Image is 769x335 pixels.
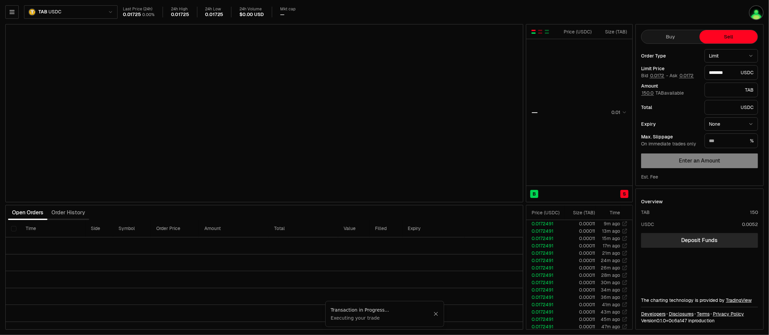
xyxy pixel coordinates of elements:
button: Show Buy and Sell Orders [531,29,536,34]
div: Price ( USDC ) [532,209,564,216]
td: 0.0172491 [526,308,564,316]
div: 0.01725 [123,12,141,18]
th: Symbol [113,220,151,237]
td: 0.0172491 [526,316,564,323]
th: Value [338,220,370,237]
div: 150 [750,209,758,216]
time: 9m ago [604,221,620,227]
div: USDC [641,221,654,228]
span: 0c6a147ce076fad793407a29af78efb4487d8be7 [668,318,687,324]
time: 26m ago [601,265,620,271]
iframe: Financial Chart [6,24,523,202]
a: Privacy Policy [713,311,744,317]
div: Amount [641,84,699,88]
button: 0.0172 [649,73,665,78]
td: 0.00011 [564,257,595,264]
div: Limit Price [641,66,699,71]
time: 47m ago [601,324,620,330]
div: 0.01725 [205,12,223,18]
div: The charting technology is provided by [641,297,758,304]
div: 0.0052 [742,221,758,228]
div: Size ( TAB ) [570,209,595,216]
div: Last Price (24h) [123,7,155,12]
img: TAB Logo [29,9,35,15]
div: USDC [705,65,758,80]
div: % [705,133,758,148]
div: Size ( TAB ) [597,28,627,35]
button: 0.0172 [679,73,694,78]
td: 0.0172491 [526,286,564,294]
td: 0.00011 [564,220,595,227]
td: 0.00011 [564,286,595,294]
button: None [705,117,758,131]
th: Total [269,220,338,237]
th: Expiry [402,220,465,237]
button: 0.01 [609,108,627,116]
time: 28m ago [601,272,620,278]
td: 0.0172491 [526,279,564,286]
span: TAB [38,9,47,15]
td: 0.0172491 [526,227,564,235]
td: 0.00011 [564,301,595,308]
img: 123 [750,6,763,19]
a: Disclosures [669,311,694,317]
time: 45m ago [601,316,620,322]
span: Ask [669,73,694,79]
th: Order Price [151,220,199,237]
button: Close [433,311,438,317]
div: Expiry [641,122,699,126]
td: 0.00011 [564,235,595,242]
div: Order Type [641,53,699,58]
time: 30m ago [601,280,620,286]
td: 0.00011 [564,227,595,235]
td: 0.00011 [564,316,595,323]
div: On immediate trades only [641,141,699,147]
time: 21m ago [602,250,620,256]
th: Filled [370,220,402,237]
div: USDC [705,100,758,115]
div: 0.00% [142,12,155,17]
td: 0.00011 [564,249,595,257]
div: — [532,108,538,117]
div: 24h Low [205,7,223,12]
th: Time [20,220,85,237]
div: 24h High [171,7,189,12]
td: 0.0172491 [526,249,564,257]
td: 0.0172491 [526,323,564,330]
button: Open Orders [8,206,47,219]
div: Time [601,209,620,216]
button: Buy [641,30,700,43]
time: 13m ago [602,228,620,234]
div: Total [641,105,699,110]
div: $0.00 USD [239,12,263,18]
div: Price ( USDC ) [562,28,592,35]
div: Executing your trade [331,315,433,321]
div: Max. Slippage [641,134,699,139]
td: 0.00011 [564,308,595,316]
div: — [280,12,284,18]
th: Side [85,220,113,237]
td: 0.00011 [564,271,595,279]
a: Developers [641,311,665,317]
td: 0.0172491 [526,264,564,271]
td: 0.00011 [564,323,595,330]
div: 24h Volume [239,7,263,12]
span: USDC [48,9,61,15]
button: Order History [47,206,89,219]
span: TAB available [641,90,684,96]
a: TradingView [726,297,752,303]
td: 0.0172491 [526,220,564,227]
time: 41m ago [602,302,620,308]
th: Amount [199,220,268,237]
td: 0.0172491 [526,242,564,249]
a: Deposit Funds [641,233,758,248]
div: Mkt cap [280,7,296,12]
div: Est. Fee [641,174,658,180]
div: TAB [705,83,758,97]
time: 34m ago [601,287,620,293]
button: 150.0 [641,90,654,96]
span: Bid - [641,73,668,79]
time: 43m ago [601,309,620,315]
div: TAB [641,209,650,216]
td: 0.0172491 [526,271,564,279]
